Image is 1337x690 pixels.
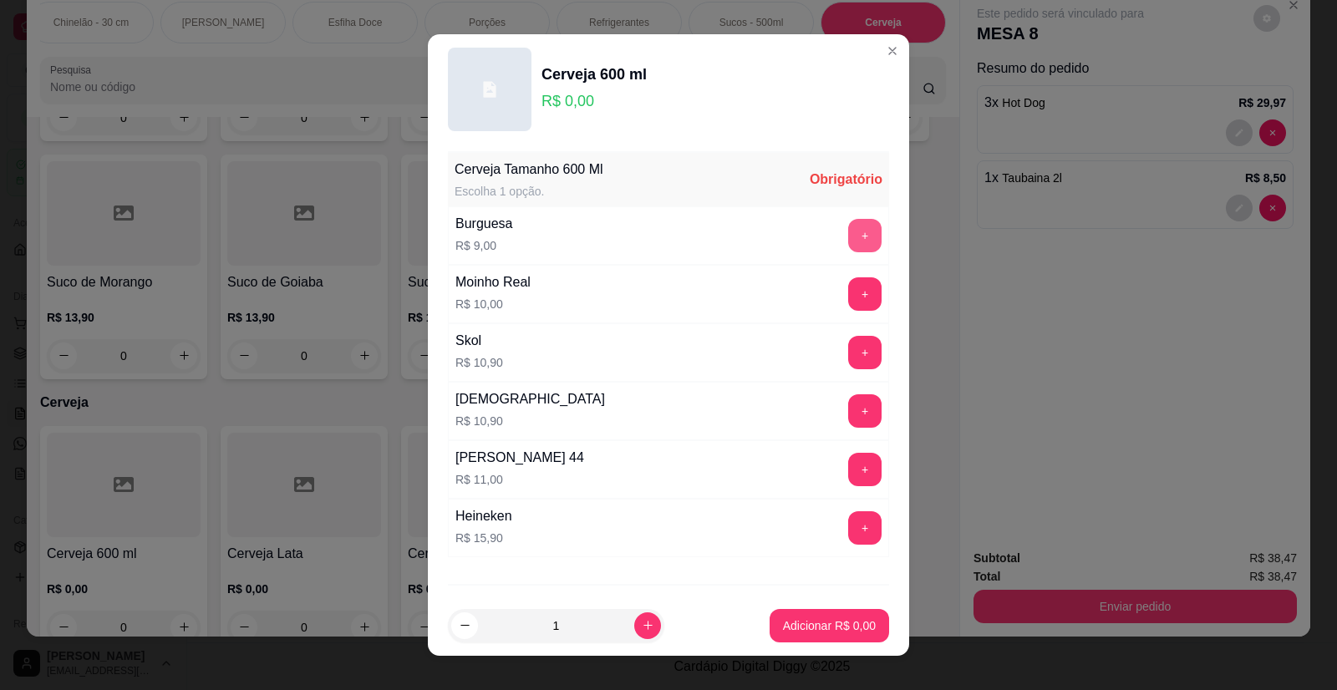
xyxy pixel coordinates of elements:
[848,336,882,369] button: add
[455,506,512,526] div: Heineken
[541,63,647,86] div: Cerveja 600 ml
[770,609,889,642] button: Adicionar R$ 0,00
[451,612,478,639] button: decrease-product-quantity
[455,272,531,292] div: Moinho Real
[634,612,661,639] button: increase-product-quantity
[848,453,882,486] button: add
[455,214,513,234] div: Burguesa
[455,296,531,312] p: R$ 10,00
[455,354,503,371] p: R$ 10,90
[455,530,512,546] p: R$ 15,90
[848,511,882,545] button: add
[455,331,503,351] div: Skol
[455,413,605,429] p: R$ 10,90
[848,219,882,252] button: add
[455,237,513,254] p: R$ 9,00
[810,170,882,190] div: Obrigatório
[455,448,584,468] div: [PERSON_NAME] 44
[541,89,647,113] p: R$ 0,00
[879,38,906,64] button: Close
[455,160,603,180] div: Cerveja Tamanho 600 Ml
[848,394,882,428] button: add
[783,617,876,634] p: Adicionar R$ 0,00
[455,471,584,488] p: R$ 11,00
[455,183,603,200] div: Escolha 1 opção.
[848,277,882,311] button: add
[455,389,605,409] div: [DEMOGRAPHIC_DATA]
